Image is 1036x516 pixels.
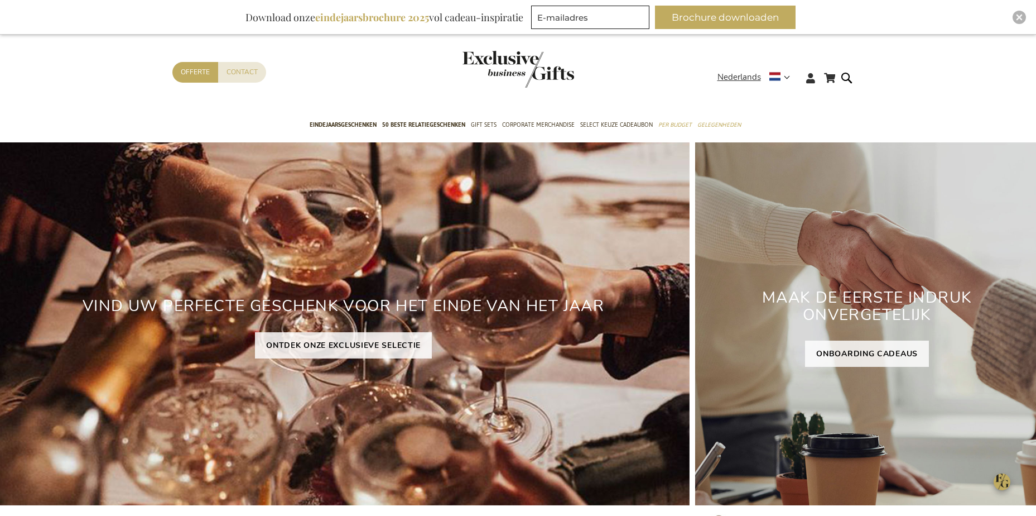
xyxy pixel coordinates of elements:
div: Nederlands [717,71,797,84]
span: Nederlands [717,71,761,84]
b: eindejaarsbrochure 2025 [315,11,429,24]
input: E-mailadres [531,6,649,29]
a: Offerte [172,62,218,83]
span: Gift Sets [471,119,497,131]
span: Corporate Merchandise [502,119,575,131]
a: Contact [218,62,266,83]
a: ONTDEK ONZE EXCLUSIEVE SELECTIE [255,332,432,359]
form: marketing offers and promotions [531,6,653,32]
a: ONBOARDING CADEAUS [805,341,929,367]
img: Exclusive Business gifts logo [462,51,574,88]
img: Close [1016,14,1023,21]
button: Brochure downloaden [655,6,796,29]
span: Select Keuze Cadeaubon [580,119,653,131]
span: Per Budget [658,119,692,131]
div: Close [1013,11,1026,24]
div: Download onze vol cadeau-inspiratie [240,6,528,29]
span: Gelegenheden [697,119,741,131]
span: Eindejaarsgeschenken [310,119,377,131]
span: 50 beste relatiegeschenken [382,119,465,131]
a: store logo [462,51,518,88]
